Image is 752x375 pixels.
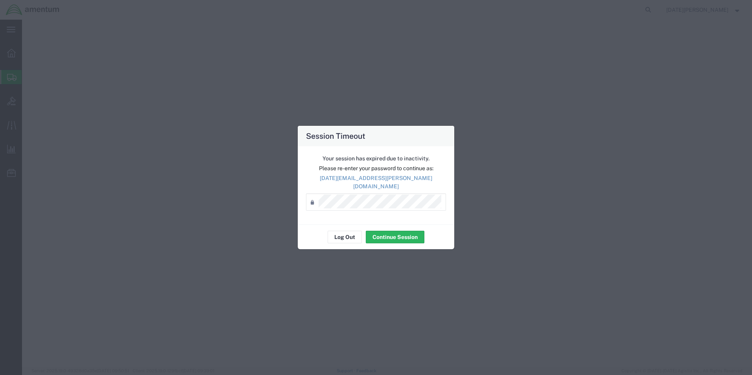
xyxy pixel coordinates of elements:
p: [DATE][EMAIL_ADDRESS][PERSON_NAME][DOMAIN_NAME] [306,174,446,191]
h4: Session Timeout [306,130,365,142]
button: Continue Session [366,231,424,243]
button: Log Out [328,231,362,243]
p: Please re-enter your password to continue as: [306,164,446,173]
p: Your session has expired due to inactivity. [306,154,446,163]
